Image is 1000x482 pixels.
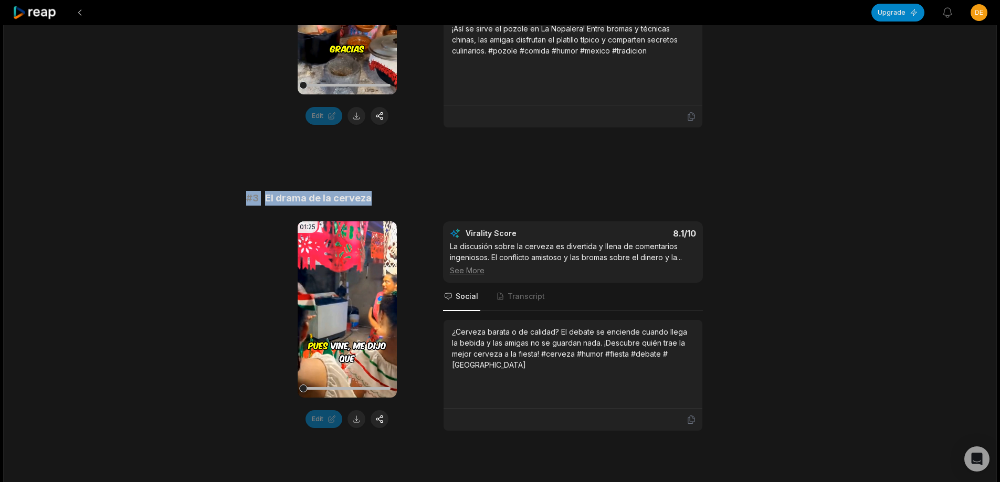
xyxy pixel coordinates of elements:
div: La discusión sobre la cerveza es divertida y llena de comentarios ingeniosos. El conflicto amisto... [450,241,696,276]
span: # 3 [246,191,259,206]
div: 8.1 /10 [583,228,696,239]
nav: Tabs [443,283,703,311]
div: ¿Cerveza barata o de calidad? El debate se enciende cuando llega la bebida y las amigas no se gua... [452,326,694,370]
button: Edit [306,410,342,428]
div: Open Intercom Messenger [964,446,990,472]
span: El drama de la cerveza [265,191,372,206]
span: Social [456,291,478,302]
button: Edit [306,107,342,125]
div: ¡Así se sirve el pozole en La Nopalera! Entre bromas y técnicas chinas, las amigas disfrutan el p... [452,23,694,56]
button: Upgrade [871,4,924,22]
div: See More [450,265,696,276]
video: Your browser does not support mp4 format. [298,221,397,398]
div: Virality Score [466,228,578,239]
span: Transcript [508,291,545,302]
